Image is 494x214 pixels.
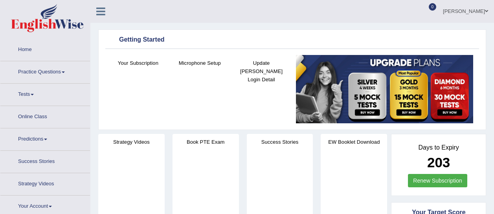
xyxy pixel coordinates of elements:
[0,173,90,193] a: Strategy Videos
[98,138,165,146] h4: Strategy Videos
[0,39,90,59] a: Home
[107,34,477,46] div: Getting Started
[0,151,90,170] a: Success Stories
[408,174,467,187] a: Renew Subscription
[173,138,239,146] h4: Book PTE Exam
[0,61,90,81] a: Practice Questions
[0,106,90,126] a: Online Class
[427,155,450,170] b: 203
[235,59,288,84] h4: Update [PERSON_NAME] Login Detail
[321,138,387,146] h4: EW Booklet Download
[296,55,473,123] img: small5.jpg
[429,3,437,11] span: 0
[400,144,477,151] h4: Days to Expiry
[0,84,90,103] a: Tests
[173,59,227,67] h4: Microphone Setup
[247,138,313,146] h4: Success Stories
[111,59,165,67] h4: Your Subscription
[0,128,90,148] a: Predictions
